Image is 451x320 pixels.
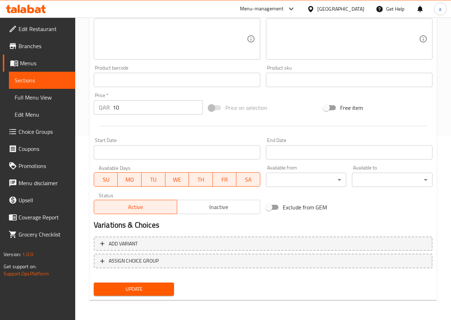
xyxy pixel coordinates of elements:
[142,172,165,187] button: TU
[94,254,432,268] button: ASSIGN CHOICE GROUP
[4,262,36,271] span: Get support on:
[317,5,364,13] div: [GEOGRAPHIC_DATA]
[15,110,70,119] span: Edit Menu
[236,172,260,187] button: SA
[239,174,257,185] span: SA
[118,172,142,187] button: MO
[225,103,267,112] span: Price on selection
[97,174,115,185] span: SU
[9,72,75,89] a: Sections
[121,174,139,185] span: MO
[3,192,75,209] a: Upsell
[94,220,432,230] h2: Variations & Choices
[3,37,75,55] a: Branches
[213,172,237,187] button: FR
[177,200,260,214] button: Inactive
[3,55,75,72] a: Menus
[192,174,210,185] span: TH
[165,172,189,187] button: WE
[180,202,257,212] span: Inactive
[266,173,347,187] div: ​
[216,174,234,185] span: FR
[19,196,70,204] span: Upsell
[9,89,75,106] a: Full Menu View
[19,179,70,187] span: Menu disclaimer
[3,140,75,157] a: Coupons
[3,157,75,174] a: Promotions
[266,73,432,87] input: Please enter product sku
[340,103,363,112] span: Free item
[3,174,75,192] a: Menu disclaimer
[94,283,174,296] button: Update
[144,174,163,185] span: TU
[94,172,118,187] button: SU
[19,25,70,33] span: Edit Restaurant
[19,162,70,170] span: Promotions
[109,256,159,265] span: ASSIGN CHOICE GROUP
[9,106,75,123] a: Edit Menu
[3,20,75,37] a: Edit Restaurant
[97,202,174,212] span: Active
[19,144,70,153] span: Coupons
[352,173,432,187] div: ​
[3,226,75,243] a: Grocery Checklist
[19,127,70,136] span: Choice Groups
[4,269,49,278] a: Support.OpsPlatform
[3,209,75,226] a: Coverage Report
[22,250,33,259] span: 1.0.0
[19,42,70,50] span: Branches
[283,203,327,212] span: Exclude from GEM
[94,73,260,87] input: Please enter product barcode
[94,200,177,214] button: Active
[3,123,75,140] a: Choice Groups
[168,174,186,185] span: WE
[15,93,70,102] span: Full Menu View
[94,237,432,251] button: Add variant
[99,285,169,294] span: Update
[99,103,110,112] p: QAR
[240,5,284,13] div: Menu-management
[15,76,70,85] span: Sections
[19,213,70,222] span: Coverage Report
[4,250,21,259] span: Version:
[20,59,70,67] span: Menus
[113,100,203,115] input: Please enter price
[19,230,70,239] span: Grocery Checklist
[439,5,441,13] span: a
[109,239,138,248] span: Add variant
[189,172,213,187] button: TH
